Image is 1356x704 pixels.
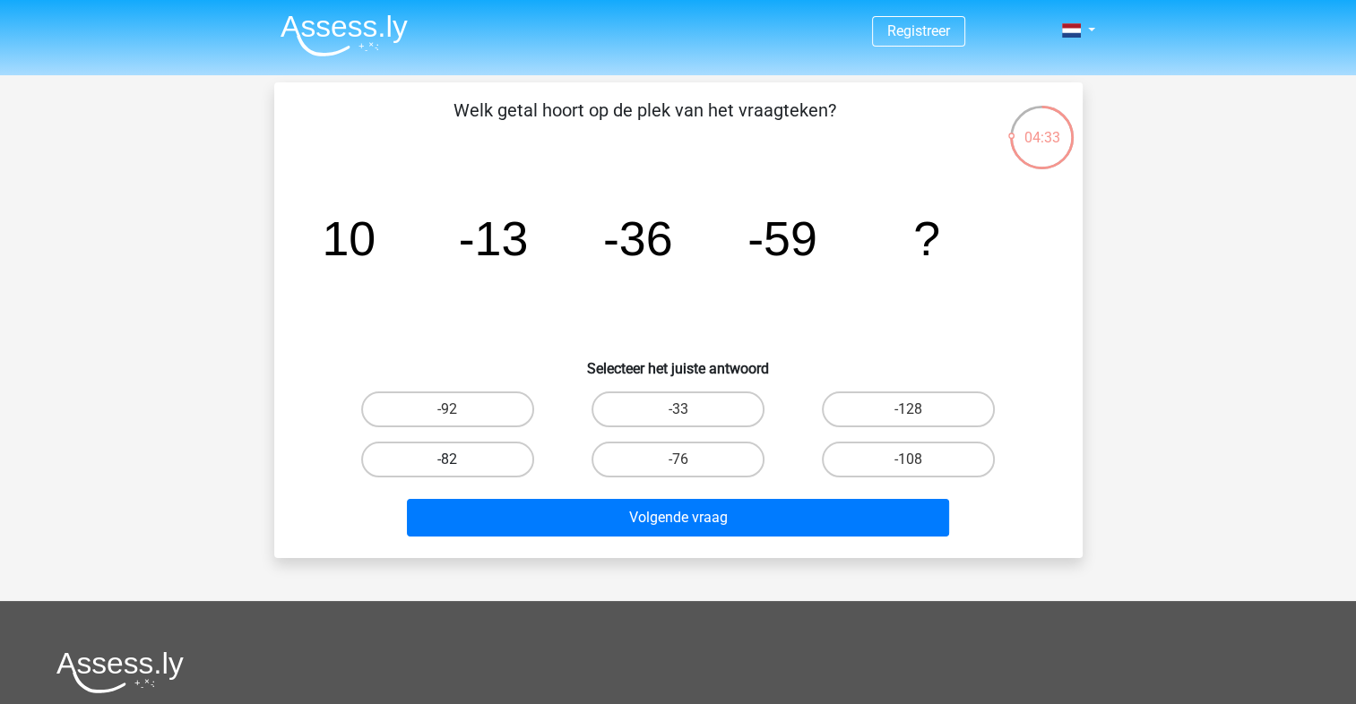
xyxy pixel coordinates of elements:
[303,97,987,150] p: Welk getal hoort op de plek van het vraagteken?
[361,442,534,477] label: -82
[1008,104,1075,149] div: 04:33
[303,346,1054,377] h6: Selecteer het juiste antwoord
[361,391,534,427] label: -92
[822,442,995,477] label: -108
[458,211,528,265] tspan: -13
[281,14,408,56] img: Assessly
[602,211,672,265] tspan: -36
[822,391,995,427] label: -128
[322,211,376,265] tspan: 10
[407,499,949,537] button: Volgende vraag
[913,211,940,265] tspan: ?
[747,211,817,265] tspan: -59
[56,651,184,693] img: Assessly logo
[592,442,764,477] label: -76
[887,22,950,39] a: Registreer
[592,391,764,427] label: -33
